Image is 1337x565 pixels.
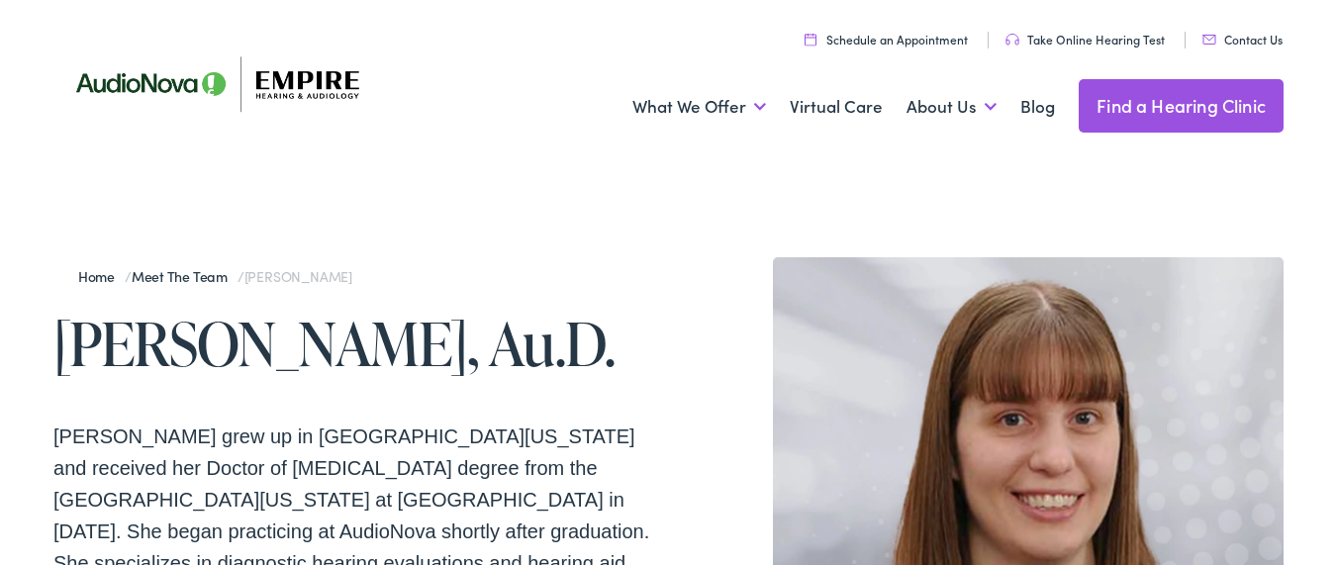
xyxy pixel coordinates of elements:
[1202,31,1283,47] a: Contact Us
[1005,31,1165,47] a: Take Online Hearing Test
[78,266,125,286] a: Home
[53,311,668,376] h1: [PERSON_NAME], Au.D.
[1005,34,1019,46] img: utility icon
[907,70,997,143] a: About Us
[132,266,238,286] a: Meet the Team
[244,266,352,286] span: [PERSON_NAME]
[1079,79,1284,133] a: Find a Hearing Clinic
[805,31,968,47] a: Schedule an Appointment
[78,266,352,286] span: / /
[1202,35,1216,45] img: utility icon
[805,33,816,46] img: utility icon
[632,70,766,143] a: What We Offer
[790,70,883,143] a: Virtual Care
[1020,70,1055,143] a: Blog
